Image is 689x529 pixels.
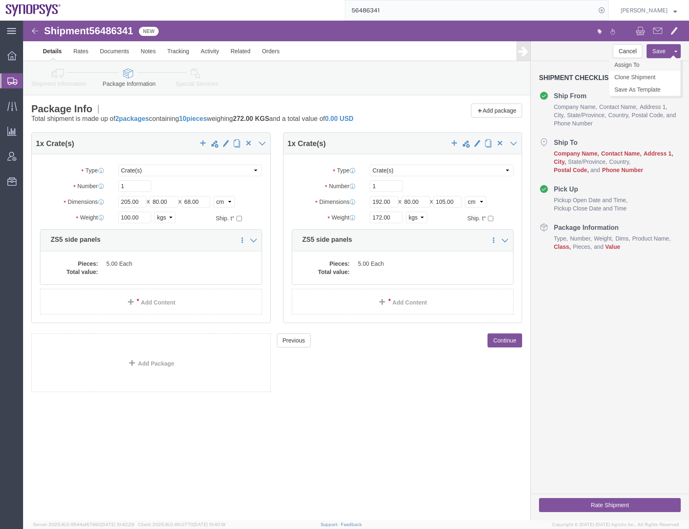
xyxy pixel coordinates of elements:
span: Client: 2025.16.0-8fc0770 [138,522,225,527]
span: Rafael Chacon [621,6,668,15]
button: [PERSON_NAME] [620,5,677,15]
span: [DATE] 10:40:19 [193,522,225,527]
input: Search for shipment number, reference number [345,0,596,20]
a: Support [321,522,341,527]
iframe: FS Legacy Container [23,21,689,520]
span: [DATE] 10:42:29 [101,522,134,527]
img: logo [6,4,61,17]
span: Server: 2025.16.0-9544af67660 [33,522,134,527]
a: Feedback [341,522,362,527]
span: Copyright © [DATE]-[DATE] Agistix Inc., All Rights Reserved [552,521,679,528]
